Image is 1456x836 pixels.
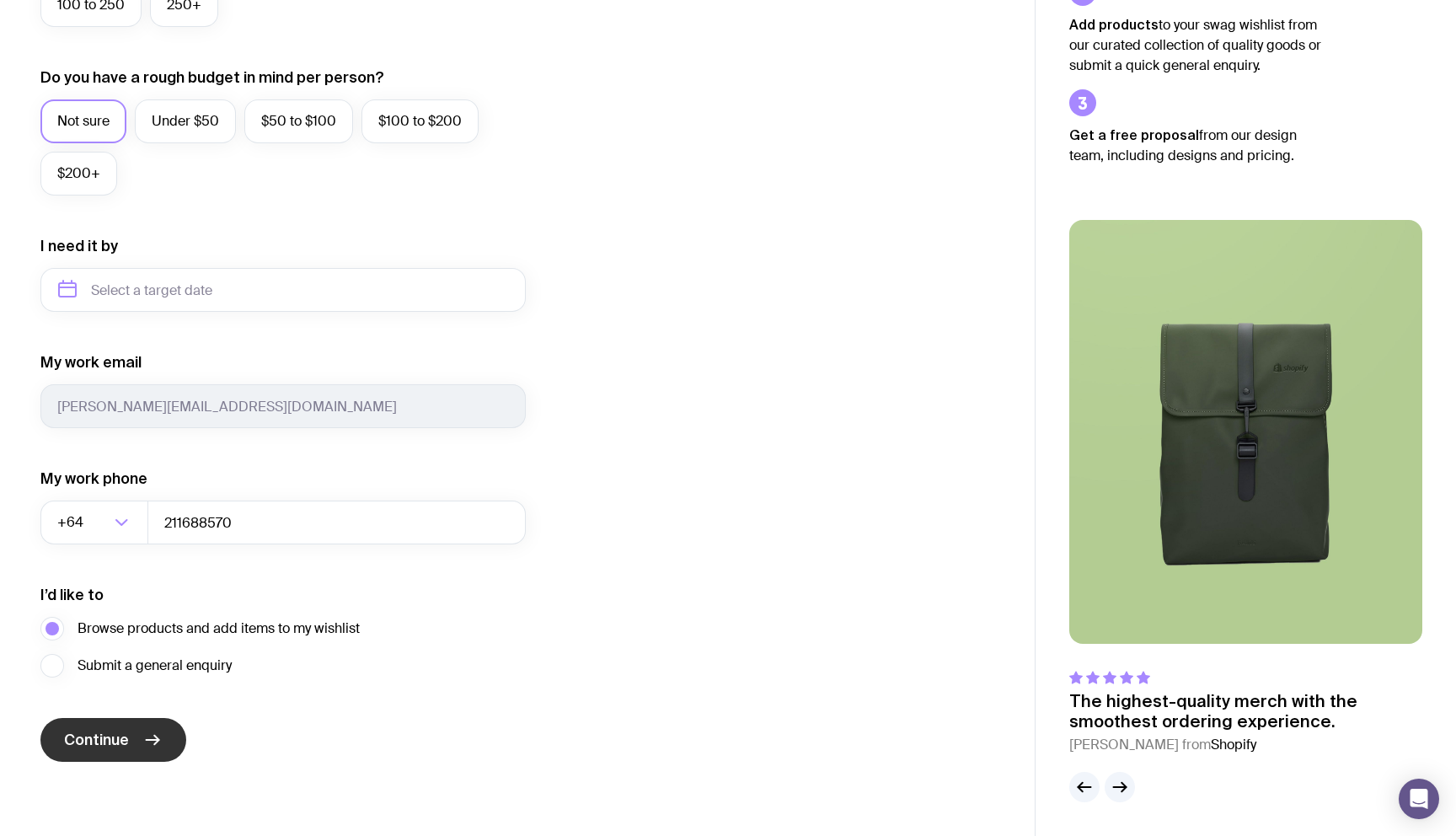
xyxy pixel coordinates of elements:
[78,656,232,676] span: Submit a general enquiry
[135,99,236,143] label: Under $50
[147,501,526,544] input: 0400123456
[57,501,87,544] span: +64
[40,352,142,372] label: My work email
[40,384,526,428] input: you@email.com
[1069,14,1322,76] p: to your swag wishlist from our curated collection of quality goods or submit a quick general enqu...
[1069,735,1422,755] cite: [PERSON_NAME] from
[40,99,126,143] label: Not sure
[40,268,526,312] input: Select a target date
[1069,17,1159,32] strong: Add products
[1069,127,1199,142] strong: Get a free proposal
[40,67,384,88] label: Do you have a rough budget in mind per person?
[87,501,110,544] input: Search for option
[1399,779,1439,819] div: Open Intercom Messenger
[1069,125,1322,166] p: from our design team, including designs and pricing.
[1211,736,1256,753] span: Shopify
[40,152,117,196] label: $200+
[244,99,353,143] label: $50 to $100
[40,469,147,489] label: My work phone
[40,585,104,605] label: I’d like to
[64,730,129,750] span: Continue
[78,619,360,639] span: Browse products and add items to my wishlist
[361,99,479,143] label: $100 to $200
[1069,691,1422,731] p: The highest-quality merch with the smoothest ordering experience.
[40,501,148,544] div: Search for option
[40,718,186,762] button: Continue
[40,236,118,256] label: I need it by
